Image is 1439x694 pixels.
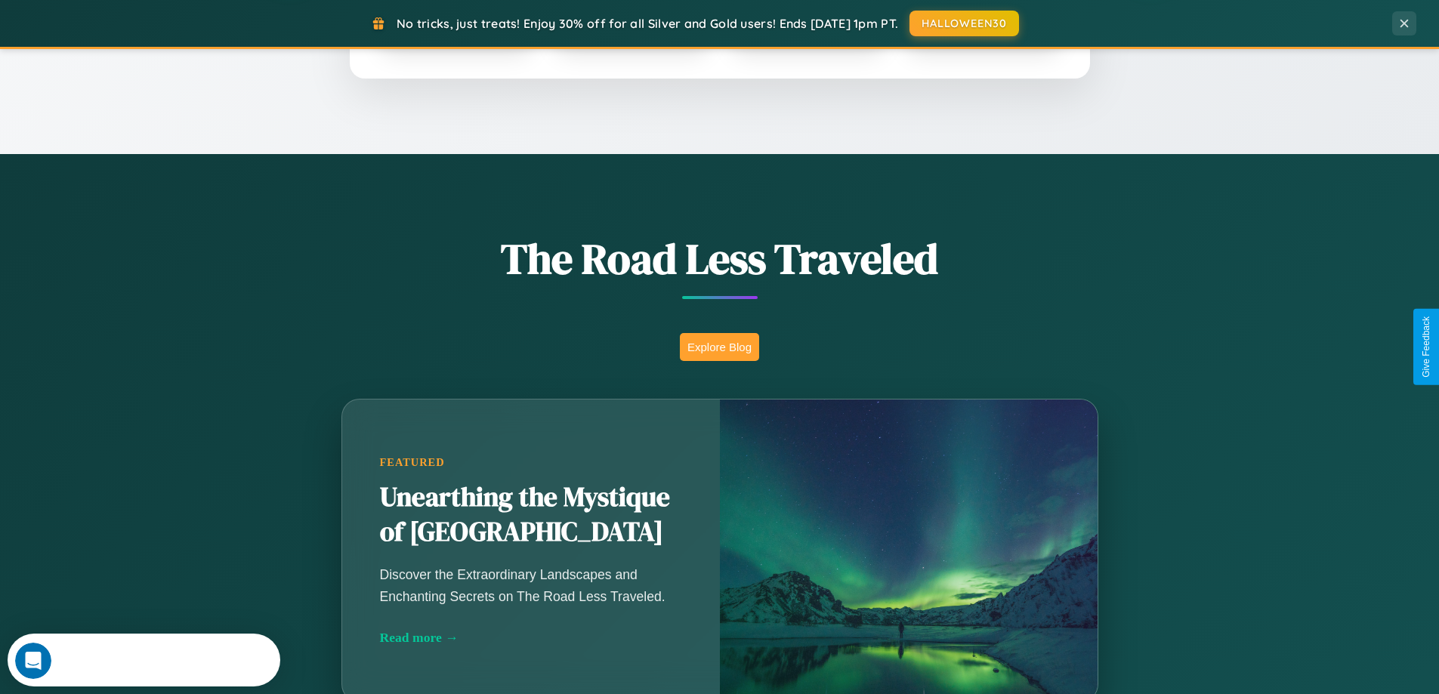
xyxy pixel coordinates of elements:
span: No tricks, just treats! Enjoy 30% off for all Silver and Gold users! Ends [DATE] 1pm PT. [397,16,898,31]
iframe: Intercom live chat discovery launcher [8,634,280,686]
button: Explore Blog [680,333,759,361]
h1: The Road Less Traveled [267,230,1173,288]
div: Read more → [380,630,682,646]
div: Give Feedback [1421,316,1431,378]
h2: Unearthing the Mystique of [GEOGRAPHIC_DATA] [380,480,682,550]
p: Discover the Extraordinary Landscapes and Enchanting Secrets on The Road Less Traveled. [380,564,682,606]
div: Featured [380,456,682,469]
iframe: Intercom live chat [15,643,51,679]
button: HALLOWEEN30 [909,11,1019,36]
